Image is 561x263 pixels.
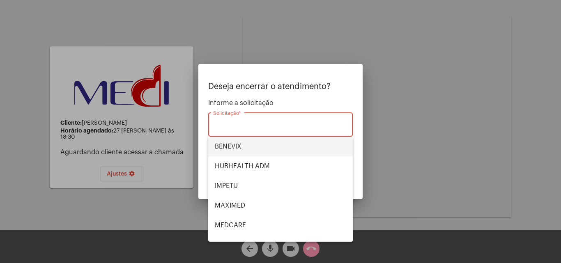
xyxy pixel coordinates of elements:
span: POSITIVA [215,235,346,255]
span: MAXIMED [215,196,346,215]
input: Buscar solicitação [213,123,348,130]
span: MEDCARE [215,215,346,235]
span: HUBHEALTH ADM [215,156,346,176]
span: BENEVIX [215,137,346,156]
p: Deseja encerrar o atendimento? [208,82,353,91]
span: IMPETU [215,176,346,196]
span: Informe a solicitação [208,99,353,107]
